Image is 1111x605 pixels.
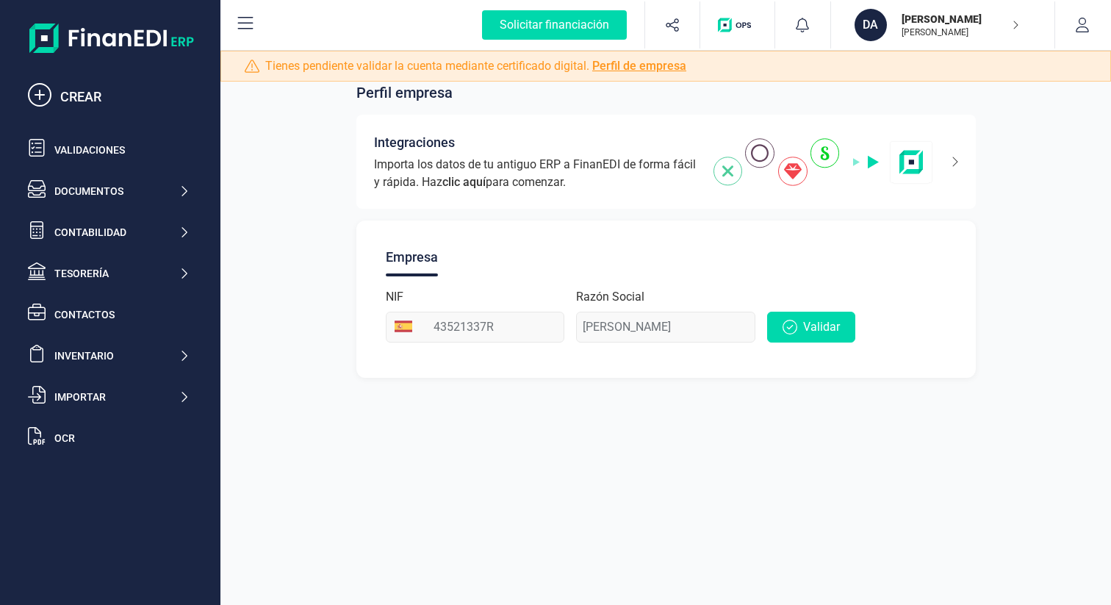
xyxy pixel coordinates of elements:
p: [PERSON_NAME] [902,26,1019,38]
p: [PERSON_NAME] [902,12,1019,26]
button: Validar [767,312,855,343]
div: Empresa [386,238,438,276]
span: clic aquí [442,175,486,189]
div: Inventario [54,348,179,363]
img: integrations-img [713,138,933,186]
div: Contactos [54,307,190,322]
span: Validar [803,318,840,336]
button: DA[PERSON_NAME][PERSON_NAME] [849,1,1037,49]
div: OCR [54,431,190,445]
div: Validaciones [54,143,190,157]
button: Logo de OPS [709,1,766,49]
label: Razón Social [576,288,644,306]
label: NIF [386,288,403,306]
div: Importar [54,390,179,404]
span: Perfil empresa [356,82,453,103]
div: Documentos [54,184,179,198]
button: Solicitar financiación [464,1,644,49]
div: DA [855,9,887,41]
a: Perfil de empresa [592,59,686,73]
div: CREAR [60,87,190,107]
span: Tienes pendiente validar la cuenta mediante certificado digital. [265,57,686,75]
span: Importa los datos de tu antiguo ERP a FinanEDI de forma fácil y rápida. Haz para comenzar. [374,156,696,191]
div: Solicitar financiación [482,10,627,40]
div: Tesorería [54,266,179,281]
img: Logo Finanedi [29,24,194,53]
img: Logo de OPS [718,18,757,32]
span: Integraciones [374,132,455,153]
div: Contabilidad [54,225,179,240]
